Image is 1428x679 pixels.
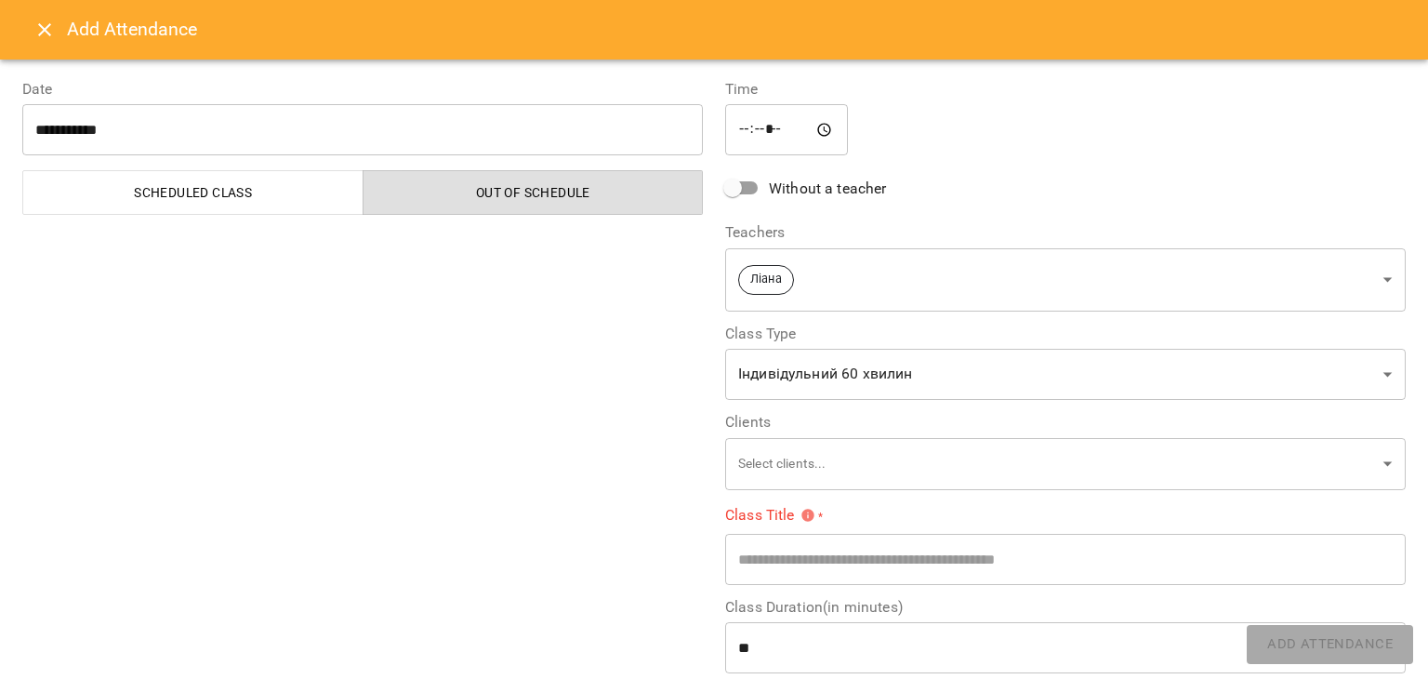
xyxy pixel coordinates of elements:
label: Teachers [725,225,1406,240]
span: Class Title [725,508,815,523]
label: Class Type [725,326,1406,341]
span: Scheduled class [34,181,352,204]
button: Close [22,7,67,52]
label: Date [22,82,703,97]
div: Ліана [725,247,1406,312]
p: Select clients... [738,455,1376,473]
div: Select clients... [725,437,1406,490]
span: Out of Schedule [375,181,693,204]
svg: Please specify class title or select clients [800,508,815,523]
label: Time [725,82,1406,97]
h6: Add Attendance [67,15,1406,44]
div: Індивідульний 60 хвилин [725,349,1406,401]
button: Out of Schedule [363,170,704,215]
button: Scheduled class [22,170,364,215]
label: Class Duration(in minutes) [725,600,1406,615]
label: Clients [725,415,1406,430]
span: Without a teacher [769,178,887,200]
span: Ліана [739,271,793,288]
